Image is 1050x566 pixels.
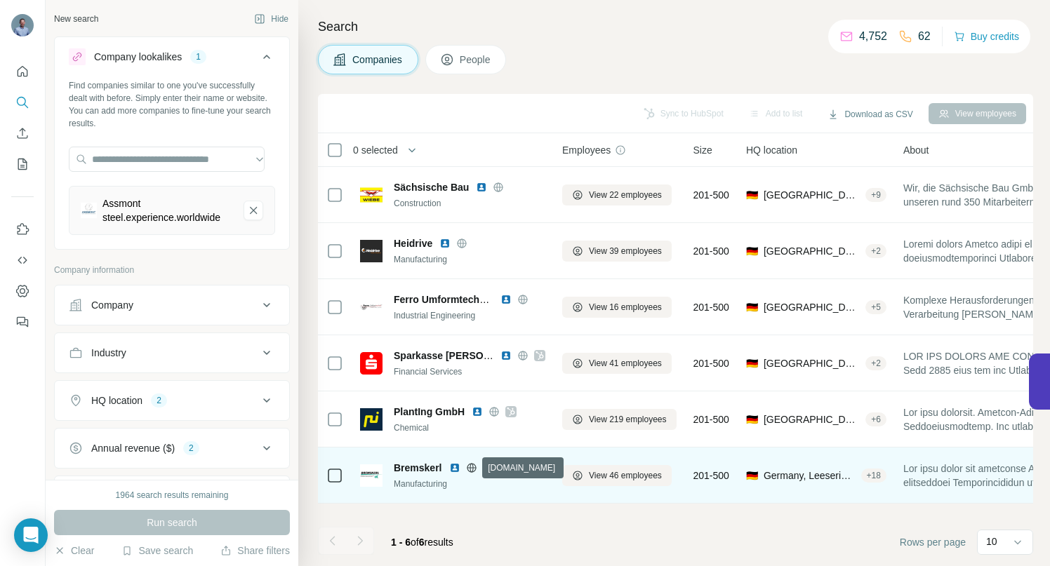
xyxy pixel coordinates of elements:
button: HQ location2 [55,384,289,417]
div: Assmont steel.experience.worldwide [102,196,232,224]
button: Save search [121,544,193,558]
span: [GEOGRAPHIC_DATA], [GEOGRAPHIC_DATA] [764,356,860,370]
div: Industry [91,346,126,360]
img: LinkedIn logo [439,238,451,249]
img: LinkedIn logo [500,350,512,361]
span: [GEOGRAPHIC_DATA], [GEOGRAPHIC_DATA] [764,300,860,314]
div: 1 [190,50,206,63]
span: View 46 employees [589,469,662,482]
button: Buy credits [954,27,1019,46]
span: 201-500 [693,469,729,483]
span: 201-500 [693,356,729,370]
button: View 41 employees [562,353,672,374]
button: View 16 employees [562,297,672,318]
p: 10 [986,534,997,548]
div: Annual revenue ($) [91,441,175,455]
h4: Search [318,17,1033,36]
img: LinkedIn logo [476,182,487,193]
span: 201-500 [693,188,729,202]
span: Sächsische Bau [394,180,469,194]
img: LinkedIn logo [472,406,483,417]
button: Feedback [11,309,34,335]
button: Employees (size)1 [55,479,289,513]
button: Assmont steel.experience.worldwide-remove-button [244,201,263,220]
button: Use Surfe API [11,248,34,273]
span: 🇩🇪 [746,300,758,314]
button: Hide [244,8,298,29]
div: + 2 [865,357,886,370]
img: Logo of Sächsische Bau [360,184,383,206]
div: + 5 [865,301,886,314]
span: HQ location [746,143,797,157]
img: Logo of Ferro Umformtechnik KG [360,296,383,318]
span: Employees [562,143,611,157]
button: Annual revenue ($)2 [55,431,289,465]
img: LinkedIn logo [449,462,460,473]
span: of [411,537,419,548]
span: View 219 employees [589,413,667,426]
span: 🇩🇪 [746,188,758,202]
img: Logo of PlantIng GmbH [360,408,383,431]
p: 62 [918,28,931,45]
div: HQ location [91,393,142,407]
img: LinkedIn logo [500,294,512,305]
button: Share filters [220,544,290,558]
button: View 46 employees [562,465,672,486]
span: 201-500 [693,244,729,258]
span: Bremskerl [394,461,442,475]
div: Company [91,298,133,312]
span: 201-500 [693,300,729,314]
span: Rows per page [900,535,966,549]
div: + 18 [861,469,886,482]
button: Industry [55,336,289,370]
span: Companies [352,53,404,67]
span: [GEOGRAPHIC_DATA], [GEOGRAPHIC_DATA] [764,244,860,258]
button: Quick start [11,59,34,84]
div: Industrial Engineering [394,309,545,322]
button: View 22 employees [562,184,672,205]
div: Financial Services [394,365,545,378]
div: + 9 [865,189,886,201]
div: Company lookalikes [94,50,182,64]
div: Open Intercom Messenger [14,518,48,552]
span: [GEOGRAPHIC_DATA], [GEOGRAPHIC_DATA] [764,412,860,426]
button: Enrich CSV [11,121,34,146]
span: About [903,143,929,157]
button: Search [11,90,34,115]
button: Company [55,288,289,322]
span: 6 [419,537,425,548]
img: Avatar [11,14,34,36]
span: 🇩🇪 [746,244,758,258]
span: PlantIng GmbH [394,405,465,419]
p: Company information [54,264,290,276]
img: Logo of Bremskerl [360,464,383,487]
div: Manufacturing [394,253,545,266]
button: View 39 employees [562,241,672,262]
span: View 39 employees [589,245,662,257]
div: New search [54,13,98,25]
img: Assmont steel.experience.worldwide-logo [81,203,97,219]
button: Dashboard [11,278,34,304]
div: 2 [183,442,199,454]
button: Company lookalikes1 [55,40,289,79]
div: Construction [394,197,545,210]
div: + 2 [865,245,886,257]
span: View 22 employees [589,189,662,201]
span: Sparkasse [PERSON_NAME][GEOGRAPHIC_DATA] [394,350,633,361]
button: My lists [11,151,34,177]
span: [GEOGRAPHIC_DATA], [GEOGRAPHIC_DATA] [764,188,860,202]
div: 1964 search results remaining [116,489,229,501]
span: Germany, Leeseringen [764,469,856,483]
button: Use Surfe on LinkedIn [11,217,34,242]
button: Clear [54,544,94,558]
span: 0 selected [353,143,398,157]
span: results [391,537,453,548]
div: Manufacturing [394,478,545,490]
div: Find companies similar to one you've successfully dealt with before. Simply enter their name or w... [69,79,275,130]
span: 201-500 [693,412,729,426]
span: People [460,53,492,67]
div: Chemical [394,422,545,434]
div: + 6 [865,413,886,426]
div: 2 [151,394,167,407]
p: 4,752 [859,28,887,45]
